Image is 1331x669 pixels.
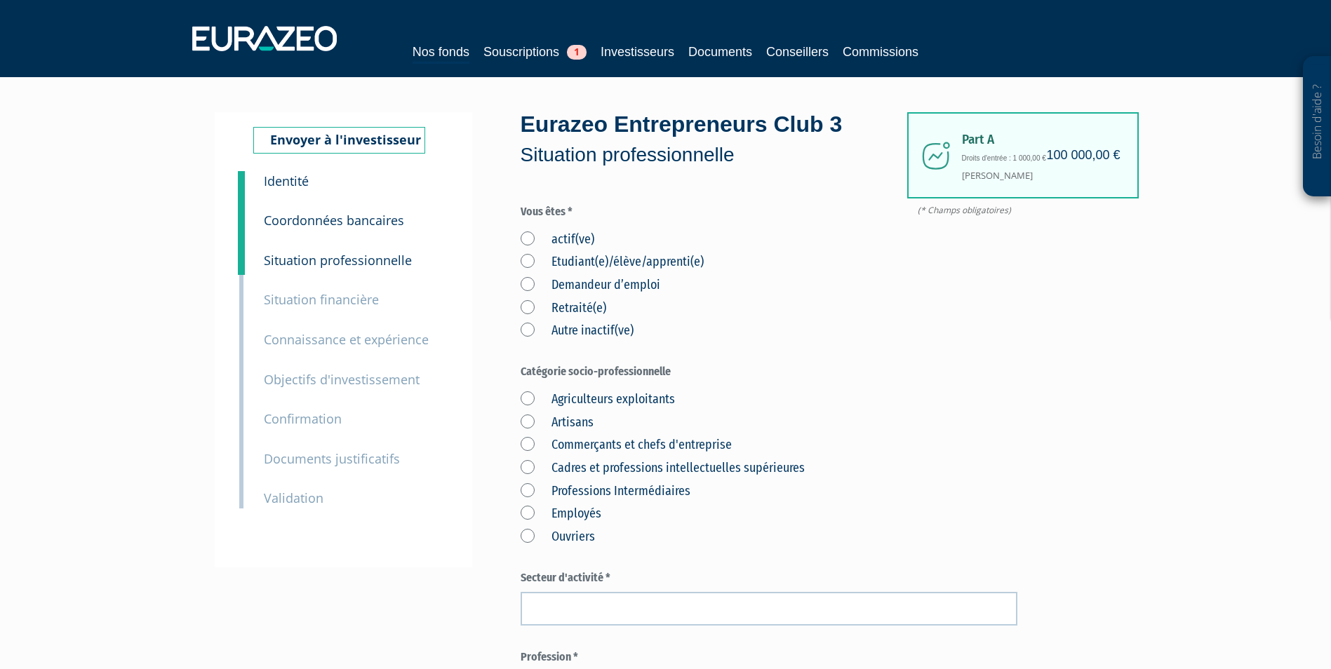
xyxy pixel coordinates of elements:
label: Artisans [521,414,594,432]
div: [PERSON_NAME] [907,112,1139,198]
label: Demandeur d’emploi [521,276,660,295]
label: Cadres et professions intellectuelles supérieures [521,459,805,478]
small: Objectifs d'investissement [264,371,420,388]
a: 3 [238,231,245,275]
p: Besoin d'aide ? [1309,64,1325,190]
a: Souscriptions1 [483,42,587,62]
label: Agriculteurs exploitants [521,391,675,409]
a: Commissions [843,42,918,62]
small: Identité [264,173,309,189]
label: Etudiant(e)/élève/apprenti(e) [521,253,704,271]
img: 1732889491-logotype_eurazeo_blanc_rvb.png [192,26,337,51]
a: 2 [238,191,245,235]
small: Validation [264,489,323,506]
small: Documents justificatifs [264,450,400,467]
h6: Droits d'entrée : 1 000,00 € [962,154,1116,162]
small: Confirmation [264,410,342,427]
h4: 100 000,00 € [1046,149,1120,163]
a: 1 [238,171,245,199]
a: Documents [688,42,752,62]
label: Autre inactif(ve) [521,322,634,340]
a: Nos fonds [413,42,469,64]
small: Situation professionnelle [264,252,412,269]
small: Situation financière [264,291,379,308]
small: Coordonnées bancaires [264,212,404,229]
label: actif(ve) [521,231,594,249]
label: Vous êtes * [521,204,1017,220]
label: Ouvriers [521,528,595,546]
span: Part A [962,133,1116,147]
label: Catégorie socio-professionnelle [521,364,1017,380]
div: Eurazeo Entrepreneurs Club 3 [521,109,907,169]
small: Connaissance et expérience [264,331,429,348]
label: Commerçants et chefs d'entreprise [521,436,732,454]
label: Retraité(e) [521,299,606,318]
p: Situation professionnelle [521,141,907,169]
a: Investisseurs [601,42,674,62]
label: Professions Intermédiaires [521,482,690,501]
label: Secteur d'activité * [521,570,1017,586]
a: Conseillers [766,42,829,62]
span: 1 [567,45,587,60]
label: Profession * [521,649,1017,665]
a: Envoyer à l'investisseur [253,127,425,154]
label: Employés [521,505,601,523]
